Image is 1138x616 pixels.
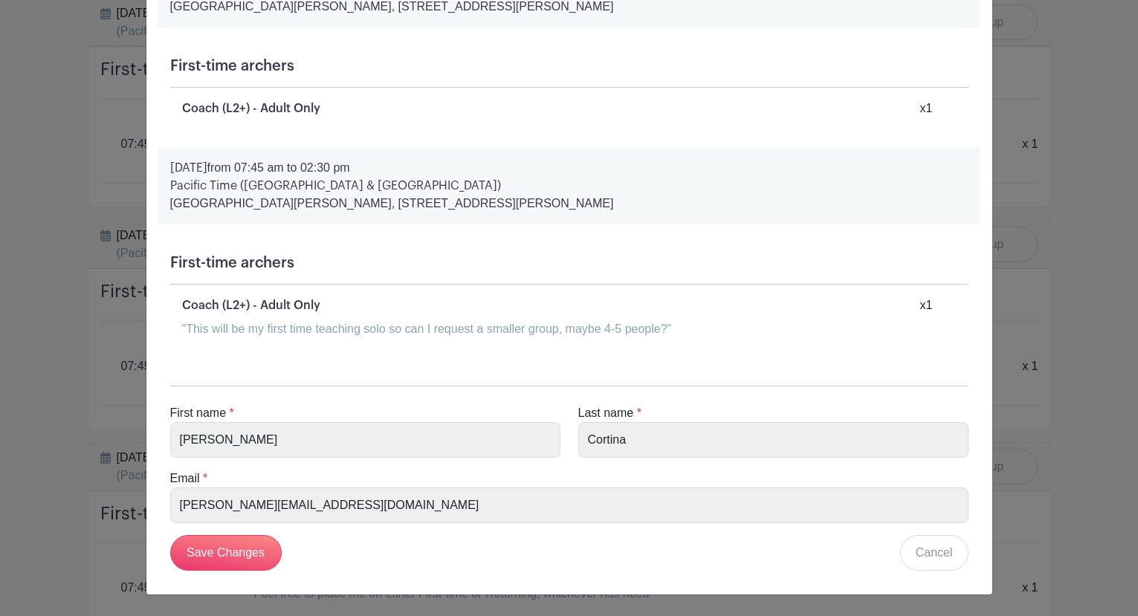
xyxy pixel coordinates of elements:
a: Cancel [900,535,969,571]
span: x [920,299,926,311]
label: Email [170,470,200,487]
strong: [DATE] [170,162,207,174]
div: "This will be my first time teaching solo so can I request a smaller group, maybe 4-5 people?" [182,320,672,338]
div: 1 [920,296,933,350]
span: x [920,102,926,114]
p: Coach (L2+) - Adult Only [182,296,672,314]
label: First name [170,404,227,422]
div: 1 [920,100,933,117]
p: Coach (L2+) - Adult Only [182,100,320,117]
label: Last name [578,404,634,422]
h5: First-time archers [170,254,969,272]
input: Save Changes [170,535,282,571]
h5: First-time archers [170,57,969,75]
strong: Pacific Time ([GEOGRAPHIC_DATA] & [GEOGRAPHIC_DATA]) [170,180,501,192]
p: [GEOGRAPHIC_DATA][PERSON_NAME], [STREET_ADDRESS][PERSON_NAME] [170,195,969,213]
p: from 07:45 am to 02:30 pm [170,159,969,177]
